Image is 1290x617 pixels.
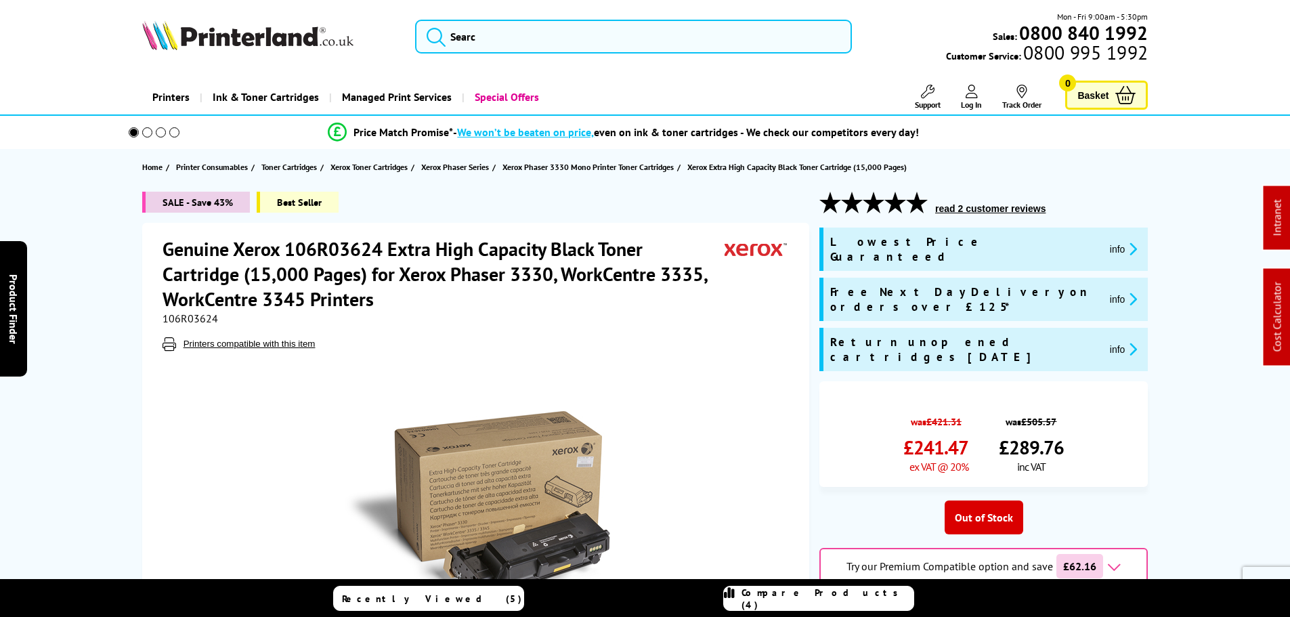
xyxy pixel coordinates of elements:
a: Xerox Extra High Capacity Black Toner Cartridge (15,000 Pages) [687,160,910,174]
img: Xerox [725,236,787,261]
span: We won’t be beaten on price, [457,125,594,139]
a: Support [915,85,941,110]
b: 0800 840 1992 [1019,20,1148,45]
button: promo-description [1106,291,1142,307]
span: Best Seller [257,192,339,213]
a: Xerox Phaser Series [421,160,492,174]
a: 0800 840 1992 [1017,26,1148,39]
span: 0800 995 1992 [1021,46,1148,59]
div: - even on ink & toner cartridges - We check our competitors every day! [453,125,919,139]
input: Searc [415,20,852,54]
span: Product Finder [7,274,20,343]
span: Try our Premium Compatible option and save [846,559,1053,573]
strike: £505.57 [1021,415,1056,428]
span: £62.16 [1056,554,1103,578]
span: Xerox Phaser 3330 Mono Printer Toner Cartridges [502,160,674,174]
strike: £421.31 [926,415,962,428]
span: Printer Consumables [176,160,248,174]
button: promo-description [1106,241,1142,257]
span: inc VAT [1017,460,1046,473]
span: SALE - Save 43% [142,192,250,213]
span: Lowest Price Guaranteed [830,234,1099,264]
button: promo-description [1106,341,1142,357]
span: Customer Service: [946,46,1148,62]
a: Xerox Phaser 3330 Mono Printer Toner Cartridges [502,160,677,174]
span: was [999,408,1064,428]
button: Printers compatible with this item [179,338,320,349]
span: Compare Products (4) [741,587,913,611]
span: Xerox Extra High Capacity Black Toner Cartridge (15,000 Pages) [687,160,907,174]
a: Recently Viewed (5) [333,586,524,611]
a: Intranet [1270,200,1284,236]
span: Ink & Toner Cartridges [213,80,319,114]
span: Sales: [993,30,1017,43]
span: £241.47 [903,435,968,460]
a: Printers [142,80,200,114]
a: Log In [961,85,982,110]
h1: Genuine Xerox 106R03624 Extra High Capacity Black Toner Cartridge (15,000 Pages) for Xerox Phaser... [163,236,725,312]
span: Price Match Promise* [353,125,453,139]
a: Printer Consumables [176,160,251,174]
span: ex VAT @ 20% [909,460,968,473]
a: Special Offers [462,80,549,114]
a: Managed Print Services [329,80,462,114]
span: £289.76 [999,435,1064,460]
a: Ink & Toner Cartridges [200,80,329,114]
span: Toner Cartridges [261,160,317,174]
a: Printerland Logo [142,20,399,53]
span: Recently Viewed (5) [342,593,522,605]
span: Mon - Fri 9:00am - 5:30pm [1057,10,1148,23]
span: Home [142,160,163,174]
span: Return unopened cartridges [DATE] [830,335,1099,364]
span: was [903,408,968,428]
a: Compare Products (4) [723,586,914,611]
a: Basket 0 [1065,81,1148,110]
span: Xerox Phaser Series [421,160,489,174]
a: Home [142,160,166,174]
a: Xerox Toner Cartridges [330,160,411,174]
a: Toner Cartridges [261,160,320,174]
span: 106R03624 [163,312,218,325]
a: Track Order [1002,85,1041,110]
div: Out of Stock [945,501,1023,534]
span: 0 [1059,75,1076,91]
span: Support [915,100,941,110]
span: Basket [1077,86,1109,104]
span: Log In [961,100,982,110]
button: read 2 customer reviews [931,203,1050,215]
span: Xerox Toner Cartridges [330,160,408,174]
li: modal_Promise [110,121,1138,144]
a: Cost Calculator [1270,282,1284,352]
img: Printerland Logo [142,20,353,50]
span: Free Next Day Delivery on orders over £125* [830,284,1099,314]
